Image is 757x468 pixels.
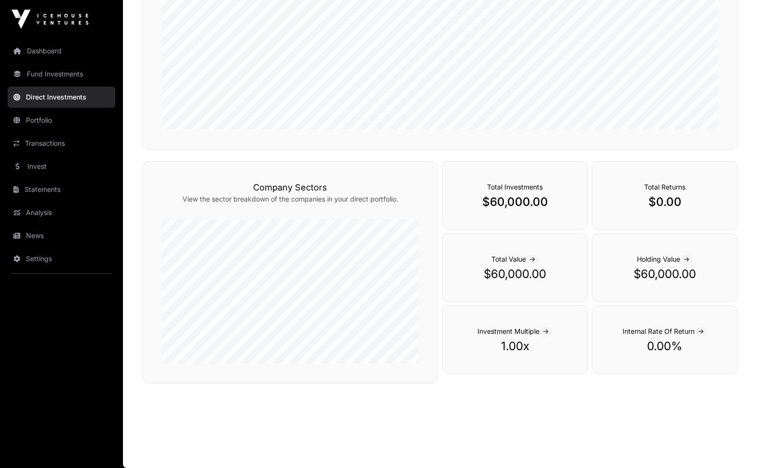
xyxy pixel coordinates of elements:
[8,110,115,131] a: Portfolio
[8,40,115,62] a: Dashboard
[8,202,115,223] a: Analysis
[623,327,708,335] span: Internal Rate Of Return
[8,87,115,108] a: Direct Investments
[611,266,718,282] p: $60,000.00
[8,179,115,200] a: Statements
[709,422,757,468] iframe: Chat Widget
[462,339,568,354] p: 1.00x
[162,194,418,204] p: View the sector breakdown of the companies in your direct portfolio.
[487,183,543,191] span: Total Investments
[162,181,418,194] h3: Company Sectors
[611,339,718,354] p: 0.00%
[644,183,685,191] span: Total Returns
[462,194,568,210] p: $60,000.00
[491,255,539,263] span: Total Value
[8,248,115,269] a: Settings
[637,255,693,263] span: Holding Value
[8,156,115,177] a: Invest
[462,266,568,282] p: $60,000.00
[8,225,115,246] a: News
[477,327,552,335] span: Investment Multiple
[8,63,115,85] a: Fund Investments
[12,10,88,29] img: Icehouse Ventures Logo
[8,133,115,154] a: Transactions
[611,194,718,210] p: $0.00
